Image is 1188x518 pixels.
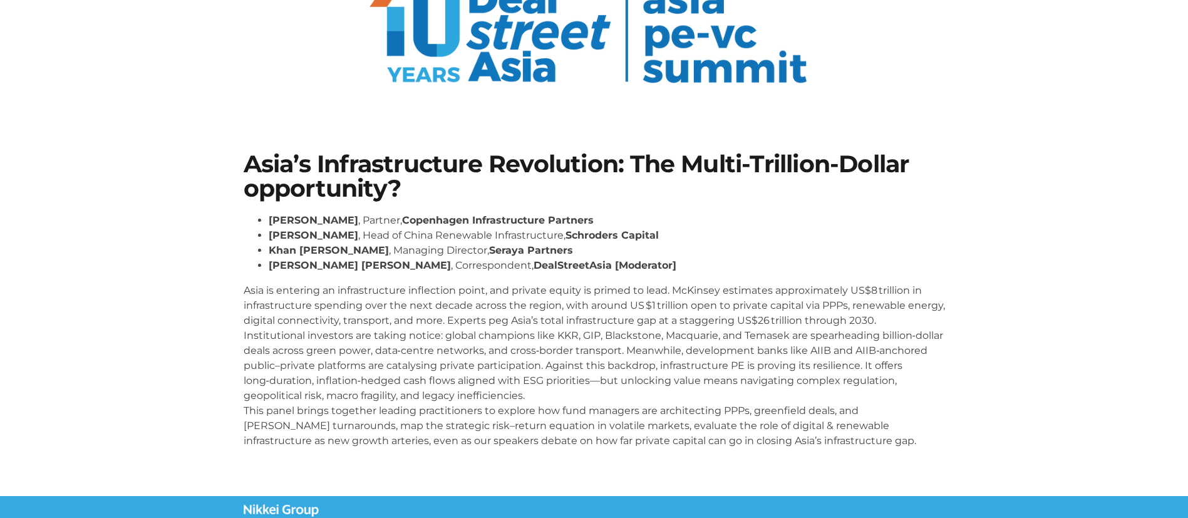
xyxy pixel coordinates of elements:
h1: Asia’s Infrastructure Revolution: The Multi-Trillion-Dollar opportunity? [244,152,945,200]
strong: [PERSON_NAME] [269,214,358,226]
strong: Copenhagen Infrastructure Partners [402,214,594,226]
li: , Partner, [269,213,945,228]
strong: [PERSON_NAME] [PERSON_NAME] [269,259,451,271]
strong: Seraya Partners [489,244,573,256]
strong: DealStreetAsia [Moderator] [534,259,676,271]
li: , Correspondent, [269,258,945,273]
li: , Managing Director, [269,243,945,258]
p: Asia is entering an infrastructure inflection point, and private equity is primed to lead. McKins... [244,283,945,448]
li: , Head of China Renewable Infrastructure, [269,228,945,243]
img: Nikkei Group [244,504,319,517]
strong: Khan [PERSON_NAME] [269,244,389,256]
strong: [PERSON_NAME] [269,229,358,241]
strong: Schroders Capital [566,229,659,241]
